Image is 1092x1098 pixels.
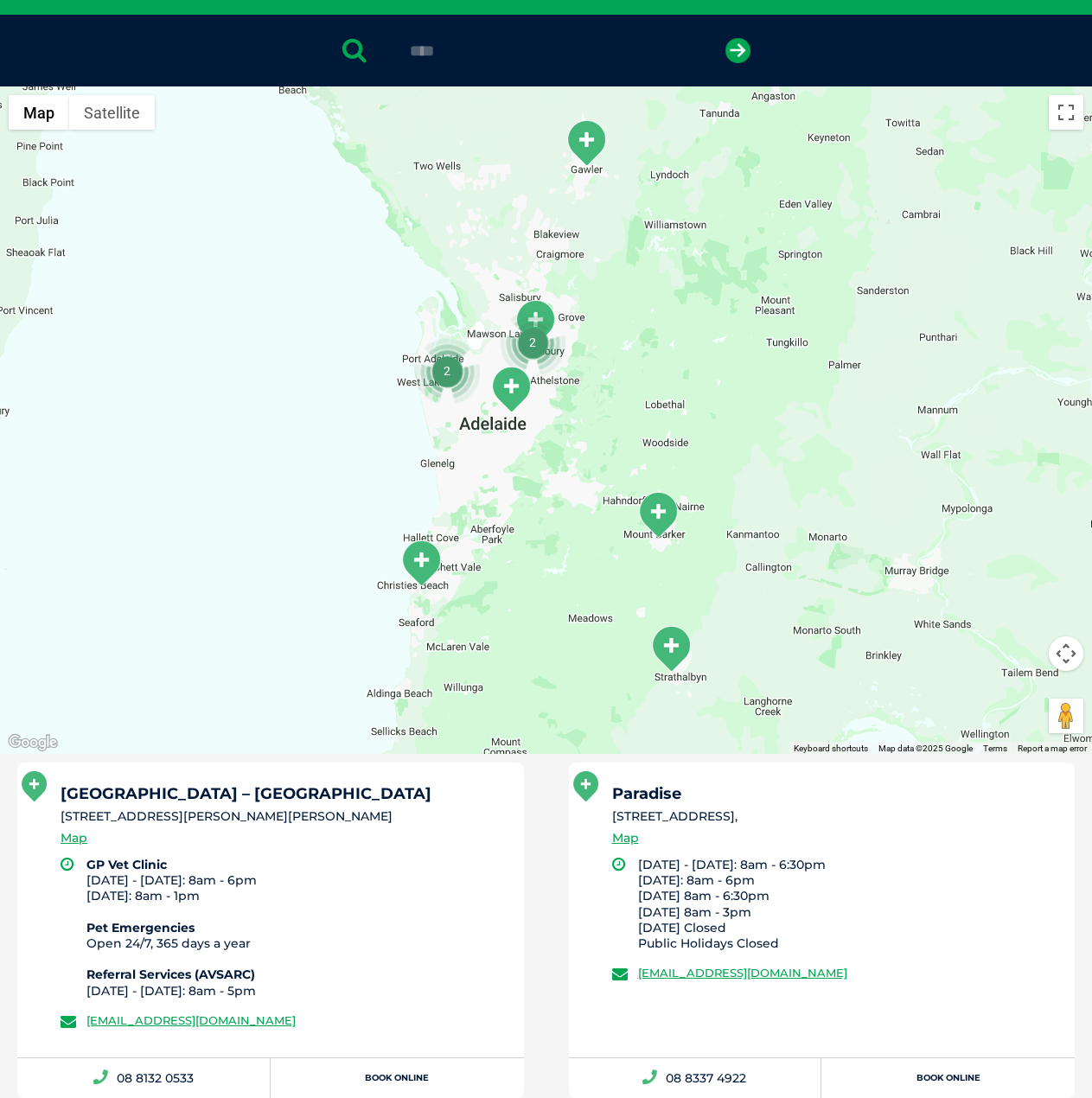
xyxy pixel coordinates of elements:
button: Keyboard shortcuts [794,743,868,755]
div: 2 [414,338,480,404]
a: Book Online [821,1058,1075,1098]
a: Map [612,828,639,848]
button: Drag Pegman onto the map to open Street View [1049,699,1083,733]
b: GP Vet Clinic [86,857,167,872]
a: [EMAIL_ADDRESS][DOMAIN_NAME] [638,966,847,980]
h5: Paradise [612,786,1060,801]
b: Pet Emergencies [86,920,195,935]
li: [STREET_ADDRESS][PERSON_NAME][PERSON_NAME] [61,808,508,826]
div: Strathalbyn [649,625,693,673]
b: Referral Services (AVSARC) [86,967,255,982]
a: Book Online [271,1058,524,1098]
div: Greencross Vet Centre – Norwood [489,366,533,413]
button: Show satellite imagery [69,95,155,130]
li: [DATE] - [DATE]: 8am - 6:30pm [DATE]: 8am - 6pm [DATE] 8am - 6:30pm [DATE] 8am - 3pm [DATE] Close... [638,857,1060,951]
div: 2 [500,310,565,375]
a: [EMAIL_ADDRESS][DOMAIN_NAME] [86,1013,296,1027]
span: Map data ©2025 Google [878,744,973,753]
div: Noarlunga [399,539,443,587]
a: Terms (opens in new tab) [983,744,1007,753]
li: [DATE] - [DATE]: 8am - 6pm [DATE]: 8am - 1pm Open 24/7, 365 days a year [DATE] - [DATE]: 8am - 5pm [86,857,508,999]
div: Para Vista [514,299,557,347]
a: Report a map error [1018,744,1087,753]
button: Map camera controls [1049,636,1083,671]
a: 08 8132 0533 [17,1058,271,1098]
h5: [GEOGRAPHIC_DATA] – [GEOGRAPHIC_DATA] [61,786,508,801]
div: Wellington Road [636,491,680,539]
div: Gawler [565,119,608,167]
button: Show street map [9,95,69,130]
li: [STREET_ADDRESS], [612,808,1060,826]
a: Map [61,828,87,848]
a: 08 8337 4922 [569,1058,822,1098]
img: Google [4,731,61,754]
button: Toggle fullscreen view [1049,95,1083,130]
a: Click to see this area on Google Maps [4,731,61,754]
